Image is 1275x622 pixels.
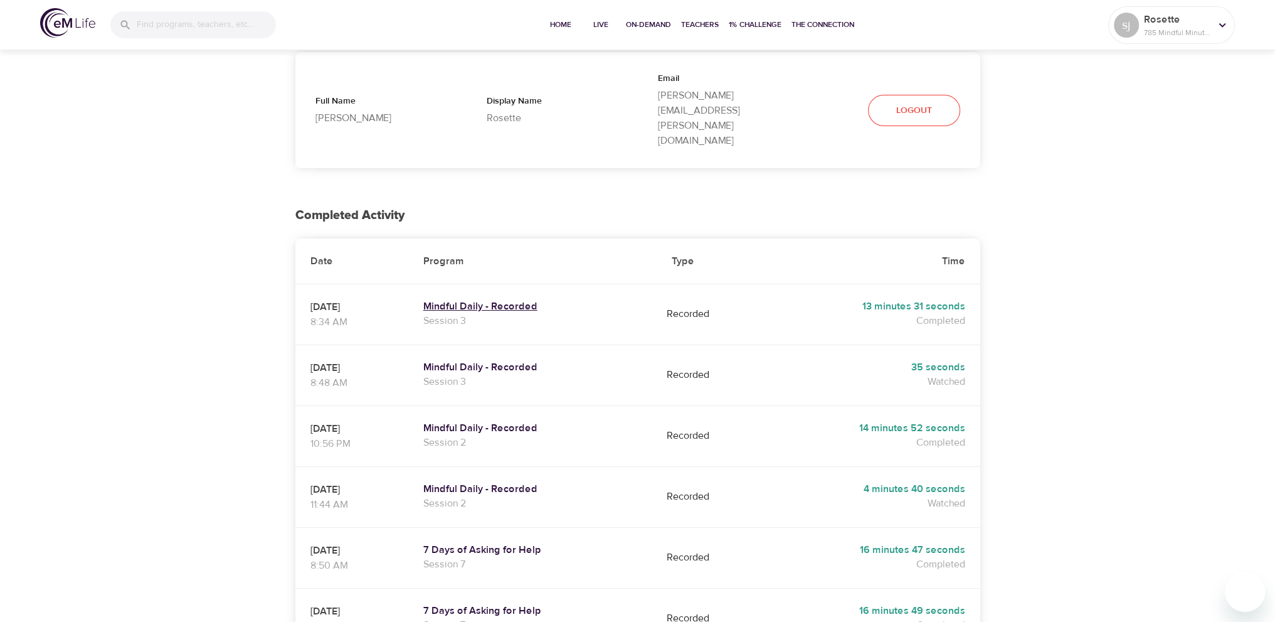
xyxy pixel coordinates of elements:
[310,558,393,573] p: 8:50 AM
[1114,13,1139,38] div: sj
[1144,12,1210,27] p: Rosette
[773,544,965,557] h5: 16 minutes 47 seconds
[791,18,854,31] span: The Connection
[137,11,276,38] input: Find programs, teachers, etc...
[487,110,618,126] p: Rosette
[310,543,393,558] p: [DATE]
[773,435,965,450] p: Completed
[295,208,980,223] h2: Completed Activity
[423,361,642,374] a: Mindful Daily - Recorded
[626,18,671,31] span: On-Demand
[423,313,642,328] p: Session 3
[310,375,393,390] p: 8:48 AM
[773,361,965,374] h5: 35 seconds
[423,604,642,618] a: 7 Days of Asking for Help
[315,110,447,126] p: [PERSON_NAME]
[773,557,965,572] p: Completed
[423,496,642,511] p: Session 2
[681,18,719,31] span: Teachers
[423,300,642,313] a: Mindful Daily - Recorded
[310,314,393,330] p: 8:34 AM
[657,345,758,405] td: Recorded
[868,95,960,127] button: Logout
[658,88,789,148] p: [PERSON_NAME][EMAIL_ADDRESS][PERSON_NAME][DOMAIN_NAME]
[310,497,393,512] p: 11:44 AM
[310,436,393,451] p: 10:56 PM
[586,18,616,31] span: Live
[657,405,758,466] td: Recorded
[773,300,965,313] h5: 13 minutes 31 seconds
[773,313,965,328] p: Completed
[295,239,408,284] th: Date
[773,374,965,389] p: Watched
[310,482,393,497] p: [DATE]
[423,557,642,572] p: Session 7
[896,103,932,119] span: Logout
[408,239,657,284] th: Program
[773,483,965,496] h5: 4 minutes 40 seconds
[310,360,393,375] p: [DATE]
[729,18,781,31] span: 1% Challenge
[773,604,965,618] h5: 16 minutes 49 seconds
[423,422,642,435] a: Mindful Daily - Recorded
[657,239,758,284] th: Type
[657,284,758,345] td: Recorded
[423,483,642,496] a: Mindful Daily - Recorded
[423,435,642,450] p: Session 2
[310,299,393,314] p: [DATE]
[657,527,758,588] td: Recorded
[773,496,965,511] p: Watched
[310,604,393,619] p: [DATE]
[658,72,789,88] p: Email
[40,8,95,38] img: logo
[1144,27,1210,38] p: 785 Mindful Minutes
[773,422,965,435] h5: 14 minutes 52 seconds
[546,18,576,31] span: Home
[657,466,758,527] td: Recorded
[487,95,618,110] p: Display Name
[310,421,393,436] p: [DATE]
[315,95,447,110] p: Full Name
[1225,572,1265,612] iframe: Button to launch messaging window
[423,544,642,557] a: 7 Days of Asking for Help
[423,374,642,389] p: Session 3
[758,239,980,284] th: Time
